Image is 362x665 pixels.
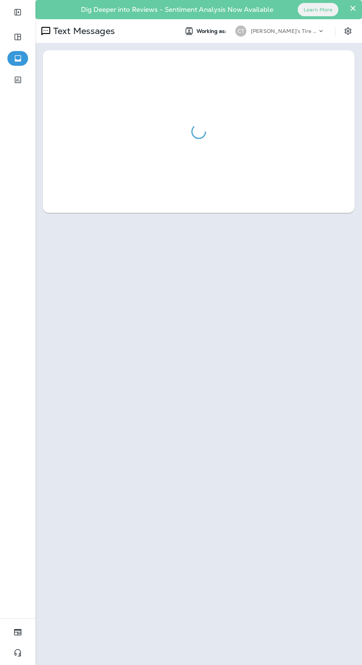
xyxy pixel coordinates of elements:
[235,26,246,37] div: CT
[251,28,317,34] p: [PERSON_NAME]'s Tire & Auto
[349,2,356,14] button: Close
[7,5,28,20] button: Expand Sidebar
[50,26,115,37] p: Text Messages
[197,28,228,34] span: Working as:
[341,24,355,38] button: Settings
[298,3,338,16] button: Learn More
[59,9,295,11] p: Dig Deeper into Reviews - Sentiment Analysis Now Available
